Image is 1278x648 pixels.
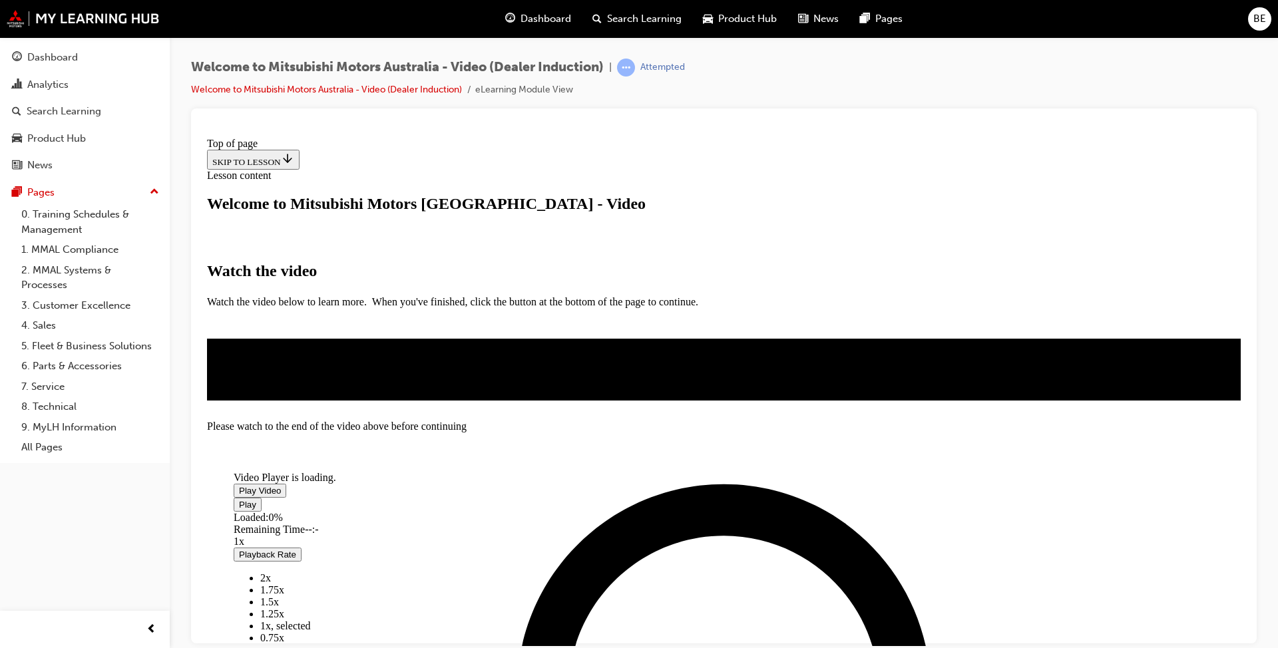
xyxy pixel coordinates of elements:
span: guage-icon [12,52,22,64]
div: Pages [27,185,55,200]
button: SKIP TO LESSON [5,17,98,37]
a: 4. Sales [16,315,164,336]
a: search-iconSearch Learning [582,5,692,33]
h1: Welcome to Mitsubishi Motors [GEOGRAPHIC_DATA] - Video [5,63,1039,81]
span: SKIP TO LESSON [11,25,93,35]
button: Pages [5,180,164,205]
div: Attempted [640,61,685,74]
a: 9. MyLH Information [16,417,164,438]
span: Product Hub [718,11,777,27]
a: pages-iconPages [849,5,913,33]
strong: Watch the video [5,130,115,147]
div: Product Hub [27,131,86,146]
a: news-iconNews [787,5,849,33]
a: All Pages [16,437,164,458]
a: car-iconProduct Hub [692,5,787,33]
span: learningRecordVerb_ATTEMPT-icon [617,59,635,77]
span: News [813,11,839,27]
span: search-icon [592,11,602,27]
span: guage-icon [505,11,515,27]
span: search-icon [12,106,21,118]
li: eLearning Module View [475,82,573,98]
button: DashboardAnalyticsSearch LearningProduct HubNews [5,43,164,180]
span: up-icon [150,184,159,201]
a: Analytics [5,73,164,97]
div: Analytics [27,77,69,92]
span: prev-icon [146,621,156,638]
div: Top of page [5,5,1039,17]
span: Search Learning [607,11,682,27]
span: pages-icon [860,11,870,27]
a: News [5,153,164,178]
a: 8. Technical [16,397,164,417]
a: Search Learning [5,99,164,124]
a: 5. Fleet & Business Solutions [16,336,164,357]
div: Dashboard [27,50,78,65]
div: Video player [32,237,1012,238]
span: news-icon [798,11,808,27]
a: Product Hub [5,126,164,151]
div: News [27,158,53,173]
span: car-icon [12,133,22,145]
a: 6. Parts & Accessories [16,356,164,377]
span: Welcome to Mitsubishi Motors Australia - Video (Dealer Induction) [191,60,604,75]
span: Dashboard [521,11,571,27]
a: 3. Customer Excellence [16,295,164,316]
a: 2. MMAL Systems & Processes [16,260,164,295]
img: mmal [7,10,160,27]
span: BE [1253,11,1266,27]
span: car-icon [703,11,713,27]
span: | [609,60,612,75]
span: chart-icon [12,79,22,91]
button: BE [1248,7,1271,31]
a: guage-iconDashboard [495,5,582,33]
div: Search Learning [27,104,101,119]
span: Pages [875,11,903,27]
a: 7. Service [16,377,164,397]
a: Dashboard [5,45,164,70]
span: Lesson content [5,37,69,49]
a: 0. Training Schedules & Management [16,204,164,240]
div: Please watch to the end of the video above before continuing [5,288,1039,300]
a: Welcome to Mitsubishi Motors Australia - Video (Dealer Induction) [191,84,462,95]
p: Watch the video below to learn more. When you've finished, click the button at the bottom of the ... [5,164,1039,176]
span: news-icon [12,160,22,172]
a: 1. MMAL Compliance [16,240,164,260]
span: pages-icon [12,187,22,199]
